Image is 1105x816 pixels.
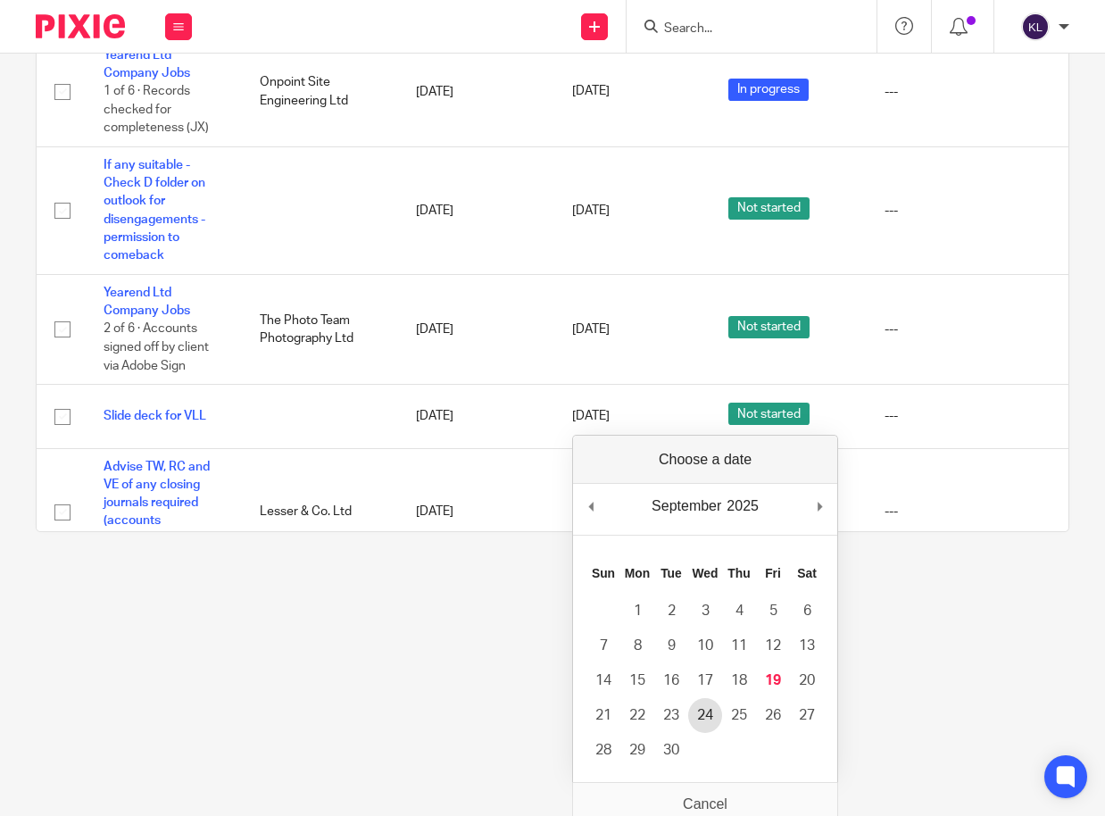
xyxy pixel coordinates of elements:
[104,159,205,262] a: If any suitable - Check D folder on outlook for disengagements - permission to comeback
[242,274,398,384] td: The Photo Team Photography Ltd
[620,698,654,733] button: 22
[104,323,209,372] span: 2 of 6 · Accounts signed off by client via Adobe Sign
[582,493,600,520] button: Previous Month
[661,566,682,580] abbr: Tuesday
[104,85,209,134] span: 1 of 6 · Records checked for completeness (JX)
[620,733,654,768] button: 29
[810,493,828,520] button: Next Month
[104,287,190,317] a: Yearend Ltd Company Jobs
[728,197,810,220] span: Not started
[688,629,722,663] button: 10
[620,629,654,663] button: 8
[398,37,554,146] td: [DATE]
[765,566,781,580] abbr: Friday
[36,14,125,38] img: Pixie
[620,663,654,698] button: 15
[728,79,809,101] span: In progress
[722,698,756,733] button: 25
[104,461,210,545] a: Advise TW, RC and VE of any closing journals required (accounts completed)
[722,629,756,663] button: 11
[688,594,722,629] button: 3
[688,663,722,698] button: 17
[398,385,554,448] td: [DATE]
[728,316,810,338] span: Not started
[586,698,620,733] button: 21
[654,698,688,733] button: 23
[885,321,1005,338] div: ---
[592,566,615,580] abbr: Sunday
[572,410,610,422] span: [DATE]
[572,86,610,98] span: [DATE]
[572,323,610,336] span: [DATE]
[722,663,756,698] button: 18
[756,663,790,698] button: 19
[692,566,718,580] abbr: Wednesday
[756,629,790,663] button: 12
[756,594,790,629] button: 5
[104,49,190,79] a: Yearend Ltd Company Jobs
[625,566,650,580] abbr: Monday
[756,698,790,733] button: 26
[688,698,722,733] button: 24
[727,566,750,580] abbr: Thursday
[797,566,817,580] abbr: Saturday
[724,493,761,520] div: 2025
[398,448,554,576] td: [DATE]
[572,204,610,217] span: [DATE]
[586,663,620,698] button: 14
[885,202,1005,220] div: ---
[728,403,810,425] span: Not started
[398,274,554,384] td: [DATE]
[654,594,688,629] button: 2
[586,629,620,663] button: 7
[586,733,620,768] button: 28
[885,503,1005,520] div: ---
[654,629,688,663] button: 9
[790,698,824,733] button: 27
[242,448,398,576] td: Lesser & Co. Ltd
[790,629,824,663] button: 13
[722,594,756,629] button: 4
[649,493,724,520] div: September
[620,594,654,629] button: 1
[654,733,688,768] button: 30
[104,410,206,422] a: Slide deck for VLL
[242,37,398,146] td: Onpoint Site Engineering Ltd
[885,83,1005,101] div: ---
[654,663,688,698] button: 16
[398,146,554,274] td: [DATE]
[790,594,824,629] button: 6
[885,407,1005,425] div: ---
[1021,12,1050,41] img: svg%3E
[790,663,824,698] button: 20
[662,21,823,37] input: Search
